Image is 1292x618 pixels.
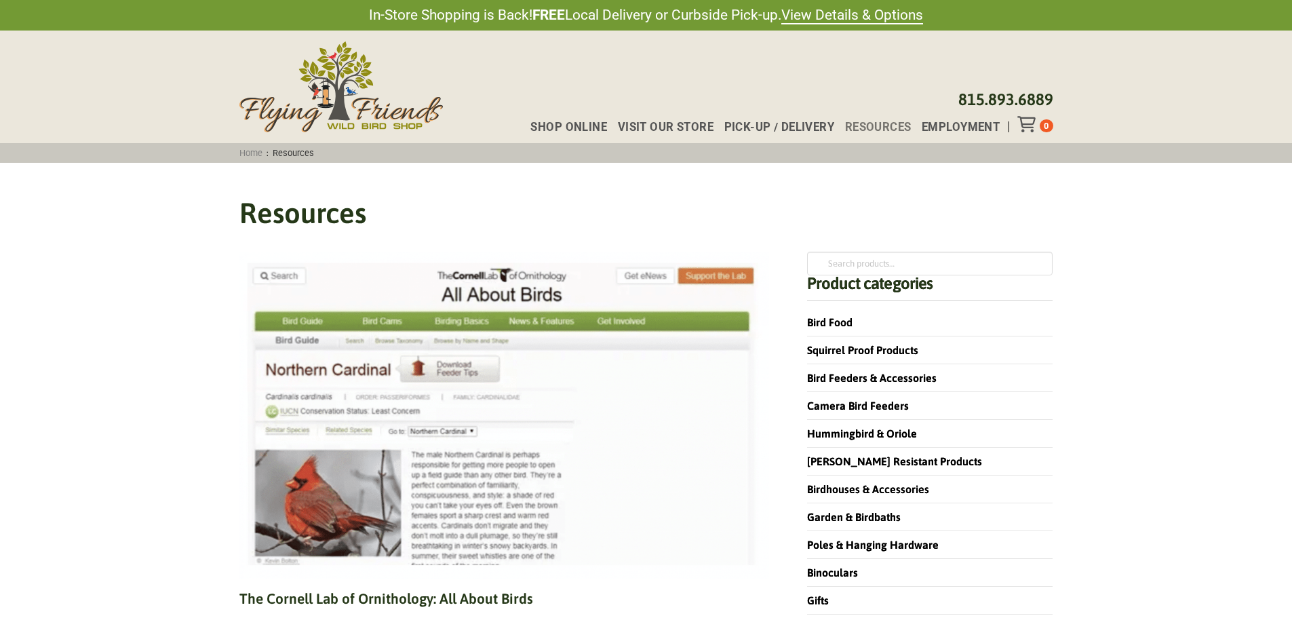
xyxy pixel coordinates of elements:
span: Resources [845,121,912,133]
span: Shop Online [530,121,607,133]
span: Employment [922,121,1000,133]
a: Birdhouses & Accessories [807,483,929,495]
a: [PERSON_NAME] Resistant Products [807,455,982,467]
img: Flying Friends Wild Bird Shop Logo [239,41,443,132]
a: Binoculars [807,566,858,579]
a: Pick-up / Delivery [713,121,834,133]
a: Home [235,148,267,158]
a: Employment [911,121,1000,133]
a: Shop Online [520,121,606,133]
a: Resources [834,121,911,133]
a: Poles & Hanging Hardware [807,539,939,551]
a: View Details & Options [781,7,923,24]
a: Squirrel Proof Products [807,344,918,356]
a: 815.893.6889 [958,90,1053,109]
a: Visit Our Store [607,121,713,133]
h3: The Cornell Lab of Ornithology: All About Birds [239,589,769,609]
input: Search products… [807,252,1053,275]
a: Gifts [807,594,829,606]
a: Bird Food [807,316,853,328]
div: Toggle Off Canvas Content [1017,116,1040,132]
h1: Resources [239,193,1053,233]
span: Resources [269,148,319,158]
a: Garden & Birdbaths [807,511,901,523]
a: Camera Bird Feeders [807,400,909,412]
span: : [235,148,319,158]
span: In-Store Shopping is Back! Local Delivery or Curbside Pick-up. [369,5,923,25]
span: Visit Our Store [618,121,713,133]
span: 0 [1044,121,1049,131]
span: Pick-up / Delivery [724,121,835,133]
a: Bird Feeders & Accessories [807,372,937,384]
strong: FREE [532,7,565,23]
h4: Product categories [807,275,1053,301]
img: resources [239,252,769,579]
a: Hummingbird & Oriole [807,427,917,440]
